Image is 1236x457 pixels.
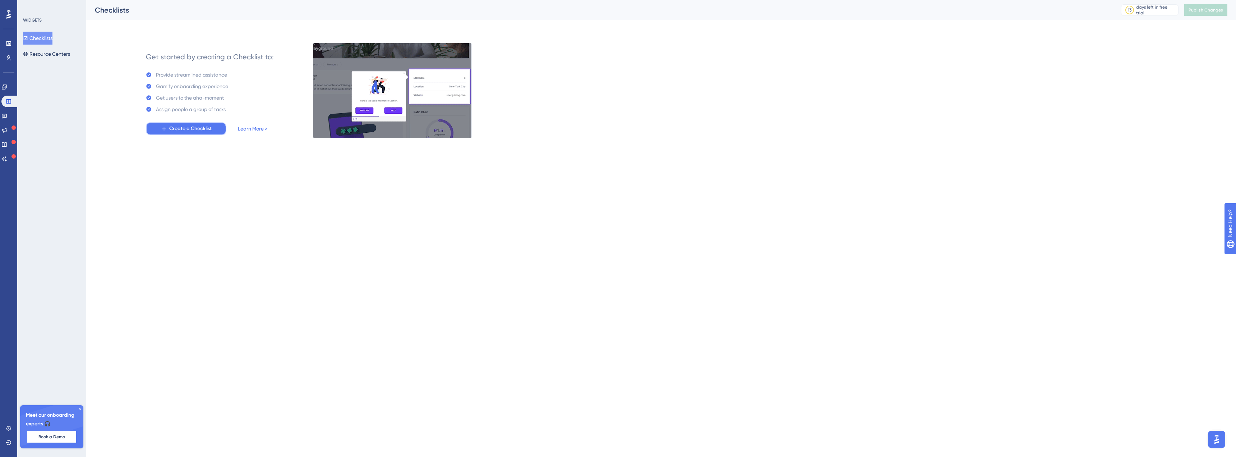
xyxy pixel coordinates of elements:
button: Checklists [23,32,52,45]
span: Create a Checklist [169,124,212,133]
button: Create a Checklist [146,122,226,135]
div: 13 [1128,7,1131,13]
button: Resource Centers [23,47,70,60]
button: Book a Demo [27,431,76,443]
div: Gamify onbaording experience [156,82,228,91]
div: Get users to the aha-moment [156,93,224,102]
div: Checklists [95,5,1103,15]
div: WIDGETS [23,17,42,23]
img: e28e67207451d1beac2d0b01ddd05b56.gif [313,43,472,138]
button: Publish Changes [1184,4,1227,16]
span: Need Help? [17,2,45,10]
span: Publish Changes [1189,7,1223,13]
span: Meet our onboarding experts 🎧 [26,411,78,428]
span: Book a Demo [38,434,65,440]
div: Get started by creating a Checklist to: [146,52,274,62]
a: Learn More > [238,124,267,133]
iframe: UserGuiding AI Assistant Launcher [1206,429,1227,450]
div: Assign people a group of tasks [156,105,226,114]
div: days left in free trial [1136,4,1176,16]
div: Provide streamlined assistance [156,70,227,79]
